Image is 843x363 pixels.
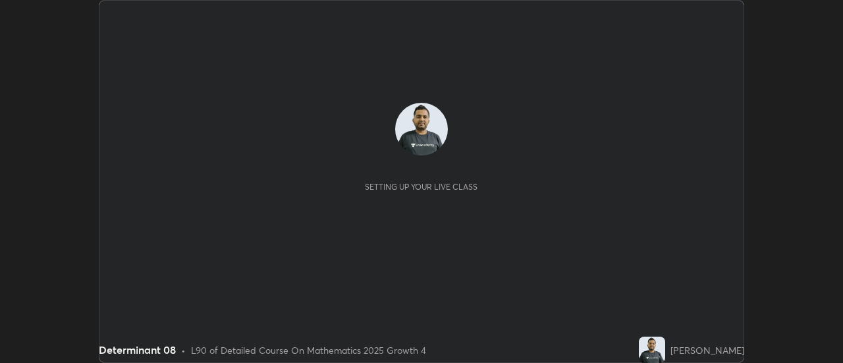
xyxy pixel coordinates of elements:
[181,343,186,357] div: •
[191,343,426,357] div: L90 of Detailed Course On Mathematics 2025 Growth 4
[639,337,665,363] img: f292c3bc2352430695c83c150198b183.jpg
[99,342,176,358] div: Determinant 08
[670,343,744,357] div: [PERSON_NAME]
[365,182,477,192] div: Setting up your live class
[395,103,448,155] img: f292c3bc2352430695c83c150198b183.jpg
